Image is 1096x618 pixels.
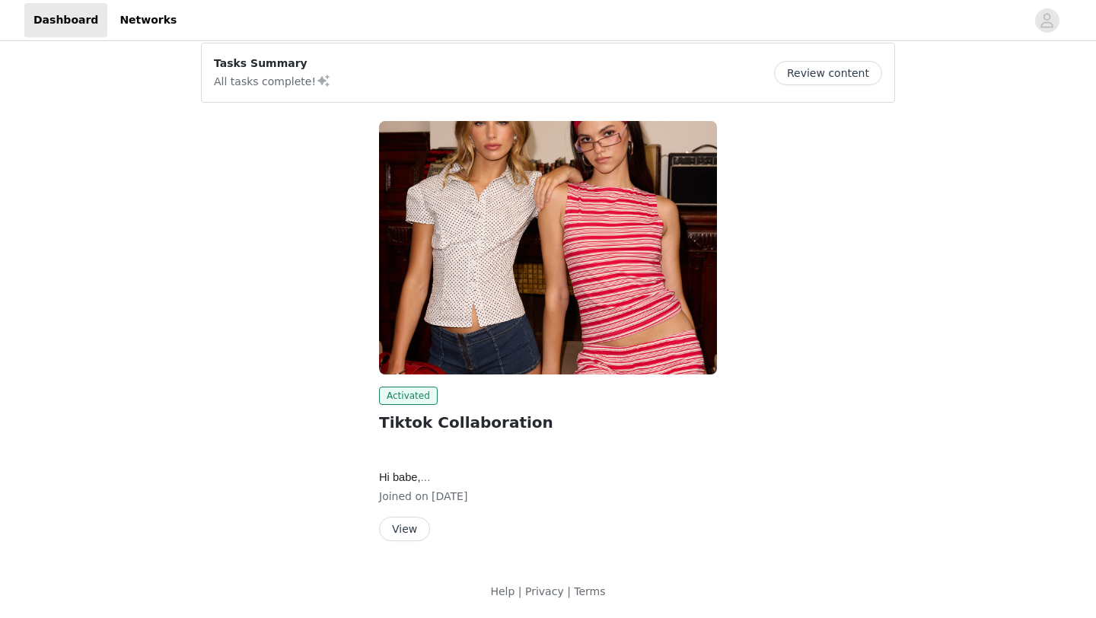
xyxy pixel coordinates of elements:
[518,585,522,597] span: |
[1040,8,1054,33] div: avatar
[214,56,331,72] p: Tasks Summary
[525,585,564,597] a: Privacy
[24,3,107,37] a: Dashboard
[379,121,717,374] img: Edikted
[379,387,438,405] span: Activated
[774,61,882,85] button: Review content
[432,490,467,502] span: [DATE]
[379,490,429,502] span: Joined on
[379,471,431,483] span: Hi babe,
[379,517,430,541] button: View
[110,3,186,37] a: Networks
[379,524,430,535] a: View
[574,585,605,597] a: Terms
[214,72,331,90] p: All tasks complete!
[379,411,717,434] h2: Tiktok Collaboration
[567,585,571,597] span: |
[490,585,515,597] a: Help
